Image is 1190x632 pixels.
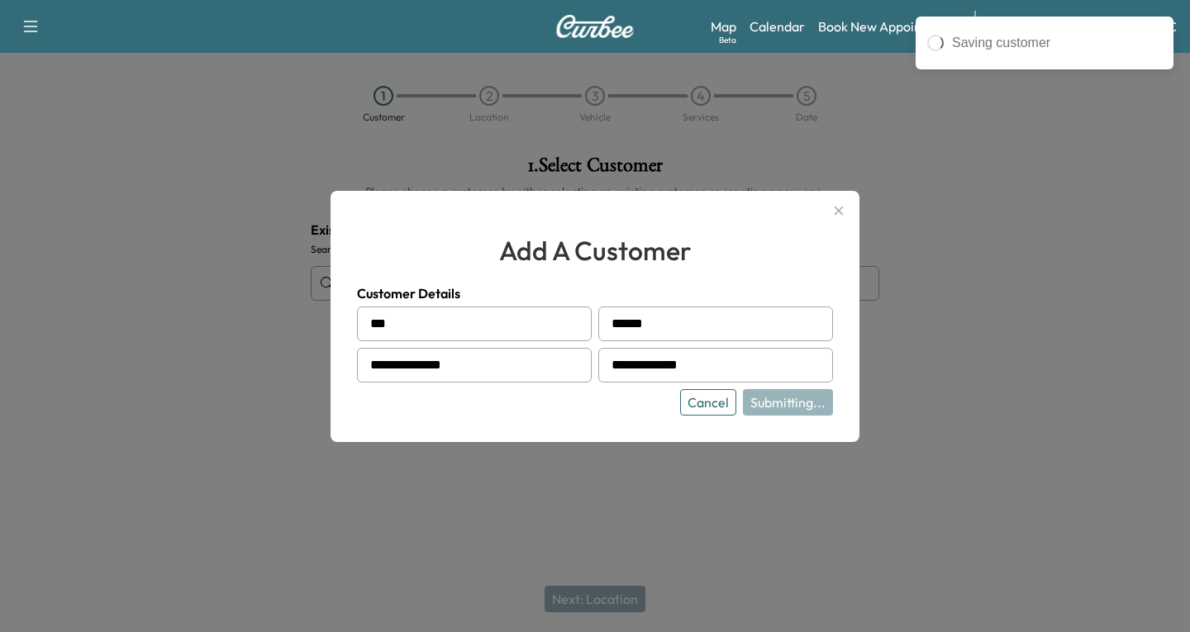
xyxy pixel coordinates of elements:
[711,17,736,36] a: MapBeta
[818,17,958,36] a: Book New Appointment
[952,33,1162,53] div: Saving customer
[555,15,635,38] img: Curbee Logo
[719,34,736,46] div: Beta
[750,17,805,36] a: Calendar
[357,230,833,270] h2: add a customer
[680,389,736,416] button: Cancel
[357,283,833,303] h4: Customer Details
